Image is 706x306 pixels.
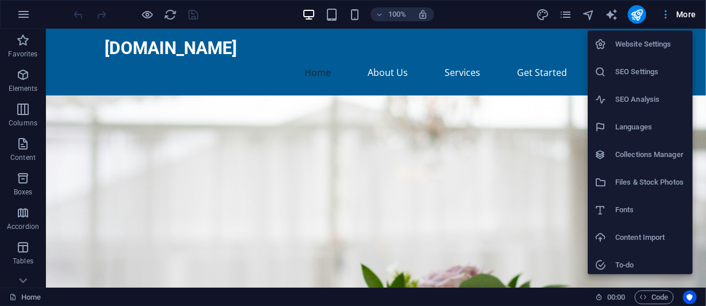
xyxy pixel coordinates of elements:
h6: Content Import [615,231,686,244]
h6: To-do [615,258,686,272]
h6: Fonts [615,203,686,217]
h6: Files & Stock Photos [615,175,686,189]
h6: SEO Settings [615,65,686,79]
h6: Website Settings [615,37,686,51]
h6: Languages [615,120,686,134]
h6: SEO Analysis [615,93,686,106]
h6: Collections Manager [615,148,686,162]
